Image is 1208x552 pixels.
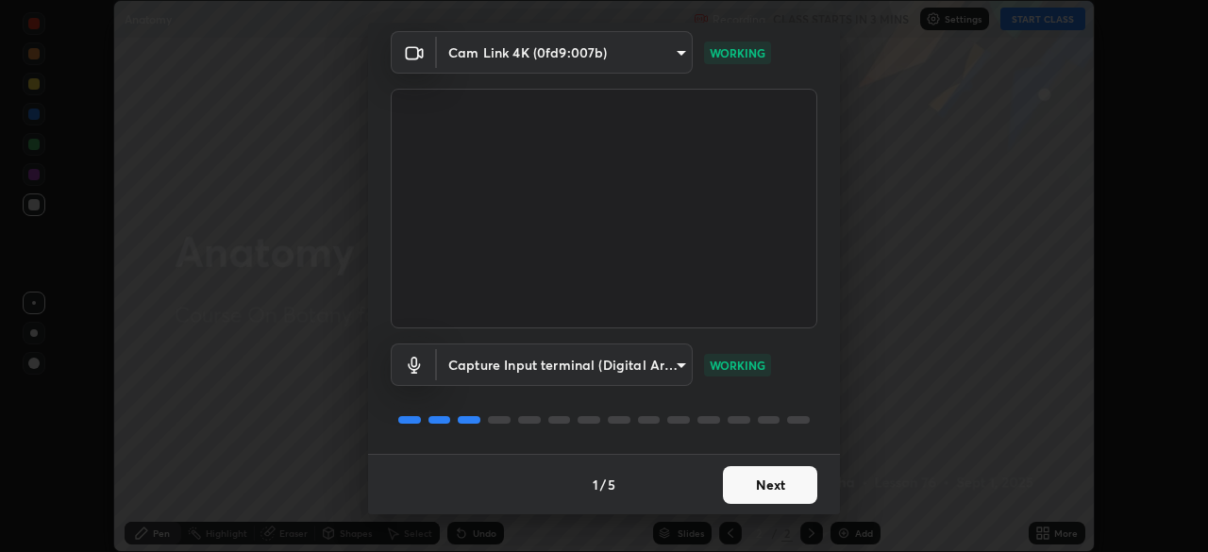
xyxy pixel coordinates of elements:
h4: 1 [593,475,598,494]
p: WORKING [710,357,765,374]
p: WORKING [710,44,765,61]
h4: 5 [608,475,615,494]
div: Cam Link 4K (0fd9:007b) [437,31,693,74]
h4: / [600,475,606,494]
div: Cam Link 4K (0fd9:007b) [437,343,693,386]
button: Next [723,466,817,504]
